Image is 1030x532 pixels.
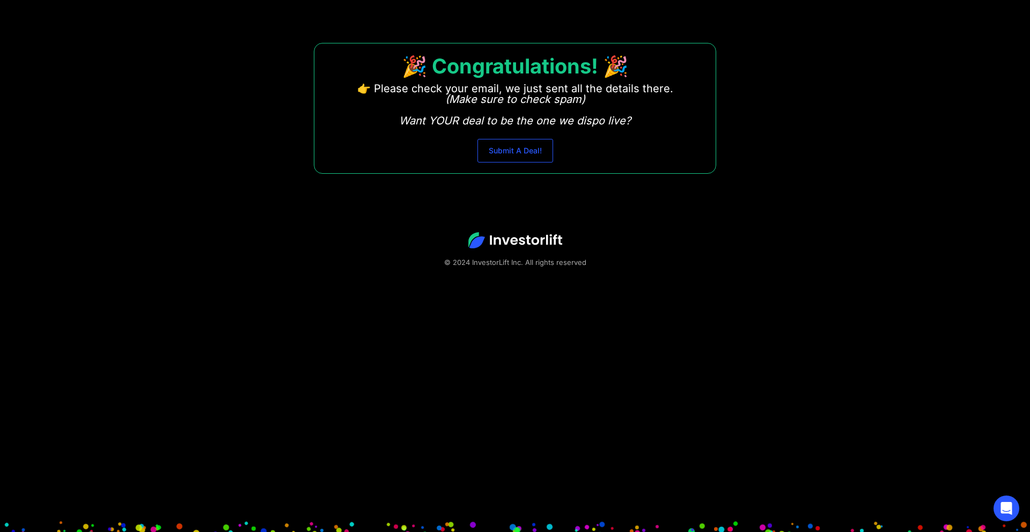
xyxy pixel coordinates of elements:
[994,496,1019,521] div: Open Intercom Messenger
[402,54,628,78] strong: 🎉 Congratulations! 🎉
[477,139,553,162] a: Submit A Deal!
[357,83,673,126] p: 👉 Please check your email, we just sent all the details there. ‍
[38,257,992,268] div: © 2024 InvestorLift Inc. All rights reserved
[399,93,631,127] em: (Make sure to check spam) Want YOUR deal to be the one we dispo live?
